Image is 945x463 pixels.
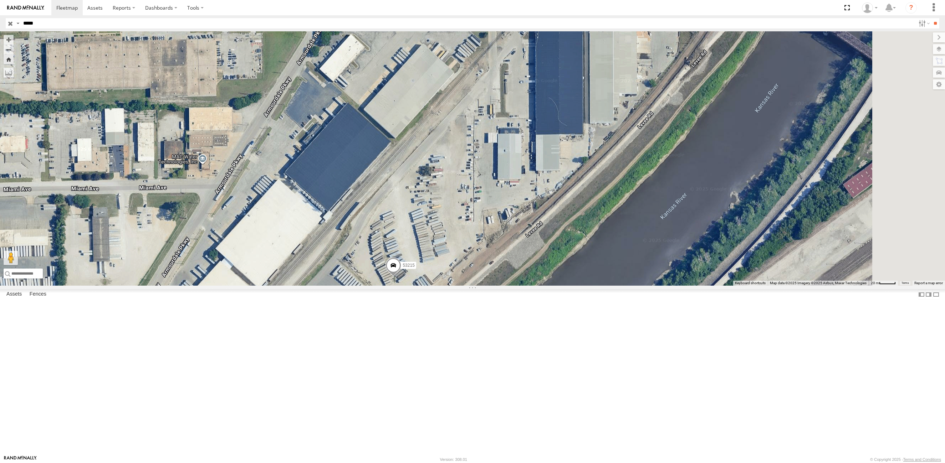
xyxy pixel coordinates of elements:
label: Map Settings [933,79,945,89]
button: Zoom out [4,45,14,54]
label: Search Filter Options [916,18,931,28]
button: Map Scale: 20 m per 43 pixels [869,281,898,286]
div: Version: 308.01 [440,457,467,462]
img: rand-logo.svg [7,5,44,10]
span: 53215 [403,263,414,268]
label: Assets [3,290,25,300]
button: Zoom in [4,35,14,45]
label: Dock Summary Table to the Right [925,289,932,300]
a: Report a map error [914,281,943,285]
a: Terms and Conditions [903,457,941,462]
span: 20 m [871,281,879,285]
button: Keyboard shortcuts [735,281,766,286]
a: Terms (opens in new tab) [901,282,909,285]
label: Measure [4,68,14,78]
label: Search Query [15,18,21,28]
div: © Copyright 2025 - [870,457,941,462]
a: Visit our Website [4,456,37,463]
i: ? [905,2,917,14]
div: Miky Transport [859,2,880,13]
span: Map data ©2025 Imagery ©2025 Airbus, Maxar Technologies [770,281,867,285]
label: Dock Summary Table to the Left [918,289,925,300]
button: Drag Pegman onto the map to open Street View [4,251,18,265]
label: Hide Summary Table [933,289,940,300]
label: Fences [26,290,50,300]
button: Zoom Home [4,54,14,64]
